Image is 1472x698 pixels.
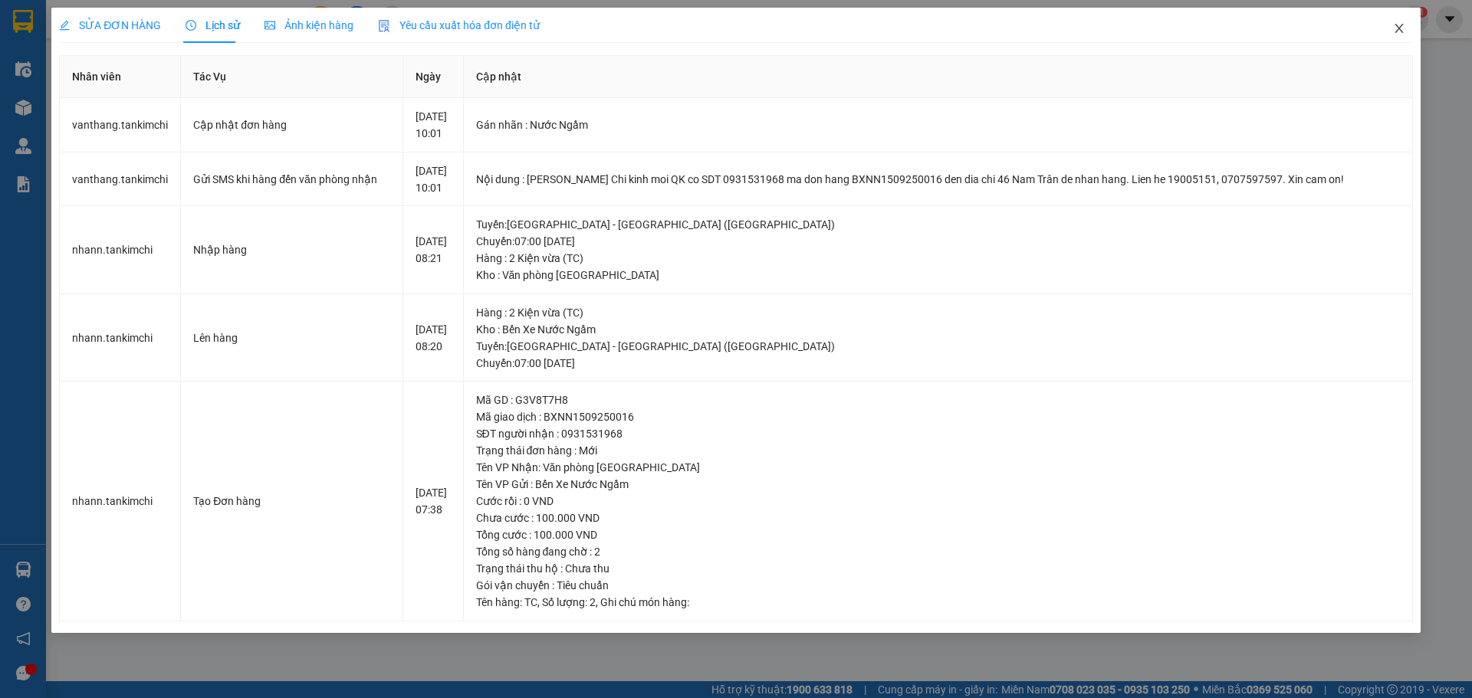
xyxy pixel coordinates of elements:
div: Nhập hàng [193,241,390,258]
div: Tuyến : [GEOGRAPHIC_DATA] - [GEOGRAPHIC_DATA] ([GEOGRAPHIC_DATA]) Chuyến: 07:00 [DATE] [476,216,1400,250]
div: Tổng cước : 100.000 VND [476,526,1400,543]
div: [DATE] 07:38 [416,484,451,518]
div: Gửi SMS khi hàng đến văn phòng nhận [193,171,390,188]
span: picture [264,20,275,31]
div: Tên VP Nhận: Văn phòng [GEOGRAPHIC_DATA] [476,459,1400,476]
span: Yêu cầu xuất hóa đơn điện tử [378,19,540,31]
span: 2 [590,596,596,608]
div: Cập nhật đơn hàng [193,116,390,133]
div: Kho : Bến Xe Nước Ngầm [476,321,1400,338]
div: [DATE] 10:01 [416,108,451,142]
div: Lên hàng [193,329,390,346]
button: Close [1378,8,1421,51]
div: SĐT người nhận : 0931531968 [476,425,1400,442]
div: [DATE] 10:01 [416,162,451,196]
td: nhann.tankimchi [60,206,181,294]
div: Mã giao dịch : BXNN1509250016 [476,408,1400,425]
div: Tạo Đơn hàng [193,493,390,510]
span: close [1393,22,1405,34]
div: Gán nhãn : Nước Ngầm [476,116,1400,133]
td: nhann.tankimchi [60,382,181,621]
div: [DATE] 08:20 [416,321,451,355]
span: edit [59,20,70,31]
th: Nhân viên [60,56,181,98]
div: Gói vận chuyển : Tiêu chuẩn [476,577,1400,594]
div: Hàng : 2 Kiện vừa (TC) [476,304,1400,321]
td: vanthang.tankimchi [60,152,181,207]
span: TC [524,596,537,608]
th: Cập nhật [464,56,1413,98]
div: Hàng : 2 Kiện vừa (TC) [476,250,1400,267]
th: Ngày [403,56,464,98]
div: Trạng thái thu hộ : Chưa thu [476,560,1400,577]
div: Chưa cước : 100.000 VND [476,510,1400,526]
div: Tuyến : [GEOGRAPHIC_DATA] - [GEOGRAPHIC_DATA] ([GEOGRAPHIC_DATA]) Chuyến: 07:00 [DATE] [476,338,1400,372]
span: clock-circle [186,20,196,31]
span: Lịch sử [186,19,240,31]
div: Tên VP Gửi : Bến Xe Nước Ngầm [476,476,1400,493]
div: Trạng thái đơn hàng : Mới [476,442,1400,459]
div: Mã GD : G3V8T7H8 [476,392,1400,408]
td: vanthang.tankimchi [60,98,181,152]
td: nhann.tankimchi [60,294,181,382]
span: Ảnh kiện hàng [264,19,353,31]
img: icon [378,20,390,32]
div: Kho : Văn phòng [GEOGRAPHIC_DATA] [476,267,1400,283]
div: Nội dung : [PERSON_NAME] Chi kinh moi QK co SDT 0931531968 ma don hang BXNN1509250016 den dia chi... [476,171,1400,188]
span: SỬA ĐƠN HÀNG [59,19,161,31]
div: Tổng số hàng đang chờ : 2 [476,543,1400,560]
div: [DATE] 08:21 [416,233,451,267]
div: Cước rồi : 0 VND [476,493,1400,510]
div: Tên hàng: , Số lượng: , Ghi chú món hàng: [476,594,1400,611]
th: Tác Vụ [181,56,403,98]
